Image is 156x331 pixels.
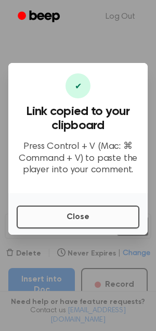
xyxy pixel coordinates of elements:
[66,73,90,98] div: ✔
[95,4,146,29] a: Log Out
[10,7,69,27] a: Beep
[17,105,139,133] h3: Link copied to your clipboard
[17,141,139,176] p: Press Control + V (Mac: ⌘ Command + V) to paste the player into your comment.
[17,206,139,228] button: Close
